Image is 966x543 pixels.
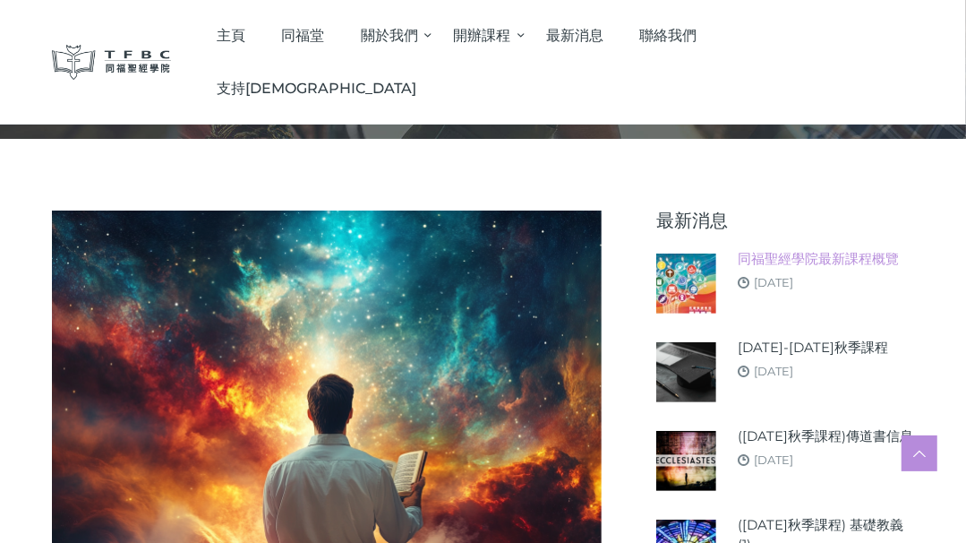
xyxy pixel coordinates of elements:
a: 開辦課程 [435,9,528,62]
a: 主頁 [198,9,263,62]
a: [DATE] [754,452,793,467]
span: 主頁 [217,27,245,44]
a: Scroll to top [902,435,937,471]
a: [DATE] [754,364,793,378]
h5: 最新消息 [656,211,914,230]
img: 同福聖經學院最新課程概覽 [656,254,716,314]
a: [DATE]-[DATE]秋季課程 [738,338,888,358]
a: 支持[DEMOGRAPHIC_DATA] [198,62,434,115]
a: 同福聖經學院最新課程概覽 [738,249,899,269]
img: (2025年秋季課程)傳道書信息 [656,431,716,491]
a: ([DATE]秋季課程)傳道書信息 [738,427,913,446]
span: 最新消息 [546,27,603,44]
a: [DATE] [754,275,793,289]
span: 支持[DEMOGRAPHIC_DATA] [217,80,416,97]
a: 最新消息 [528,9,622,62]
span: 同福堂 [281,27,324,44]
a: 同福堂 [263,9,343,62]
img: 2025-26年秋季課程 [656,342,716,402]
span: 聯絡我們 [640,27,697,44]
span: 開辦課程 [454,27,511,44]
a: 聯絡我們 [621,9,715,62]
a: 關於我們 [343,9,436,62]
img: 同福聖經學院 TFBC [52,45,172,80]
span: 關於我們 [361,27,418,44]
